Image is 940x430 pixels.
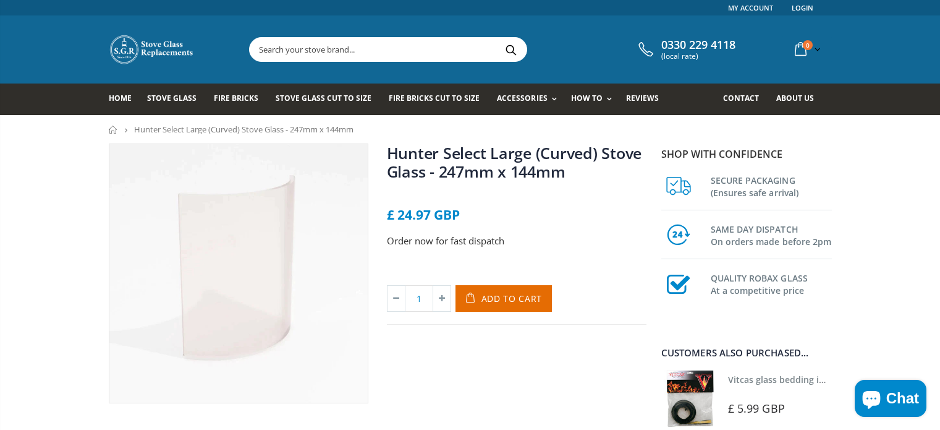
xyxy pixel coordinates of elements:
[711,270,832,297] h3: QUALITY ROBAX GLASS At a competitive price
[498,38,525,61] button: Search
[661,370,719,428] img: Vitcas stove glass bedding in tape
[571,93,603,103] span: How To
[109,93,132,103] span: Home
[661,38,735,52] span: 0330 229 4118
[497,84,562,115] a: Accessories
[147,84,206,115] a: Stove Glass
[109,84,141,115] a: Home
[276,84,381,115] a: Stove Glass Cut To Size
[790,37,823,61] a: 0
[109,144,368,403] img: curvedstoveglass_e314e80d-9d6e-4818-bf9b-0b27e0ef4309_800x_crop_center.webp
[723,84,768,115] a: Contact
[723,93,759,103] span: Contact
[497,93,547,103] span: Accessories
[711,172,832,199] h3: SECURE PACKAGING (Ensures safe arrival)
[728,401,785,416] span: £ 5.99 GBP
[661,348,832,358] div: Customers also purchased...
[147,93,197,103] span: Stove Glass
[661,147,832,161] p: Shop with confidence
[389,93,480,103] span: Fire Bricks Cut To Size
[776,93,814,103] span: About us
[109,126,118,134] a: Home
[389,84,489,115] a: Fire Bricks Cut To Size
[711,221,832,248] h3: SAME DAY DISPATCH On orders made before 2pm
[387,206,460,223] span: £ 24.97 GBP
[626,93,659,103] span: Reviews
[571,84,618,115] a: How To
[776,84,823,115] a: About us
[250,38,665,61] input: Search your stove brand...
[109,34,195,65] img: Stove Glass Replacement
[481,293,543,304] span: Add to Cart
[214,93,258,103] span: Fire Bricks
[387,234,646,248] p: Order now for fast dispatch
[276,93,371,103] span: Stove Glass Cut To Size
[803,40,813,50] span: 0
[134,124,354,135] span: Hunter Select Large (Curved) Stove Glass - 247mm x 144mm
[455,285,553,312] button: Add to Cart
[635,38,735,61] a: 0330 229 4118 (local rate)
[387,142,642,182] a: Hunter Select Large (Curved) Stove Glass - 247mm x 144mm
[626,84,668,115] a: Reviews
[661,52,735,61] span: (local rate)
[214,84,268,115] a: Fire Bricks
[851,380,930,420] inbox-online-store-chat: Shopify online store chat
